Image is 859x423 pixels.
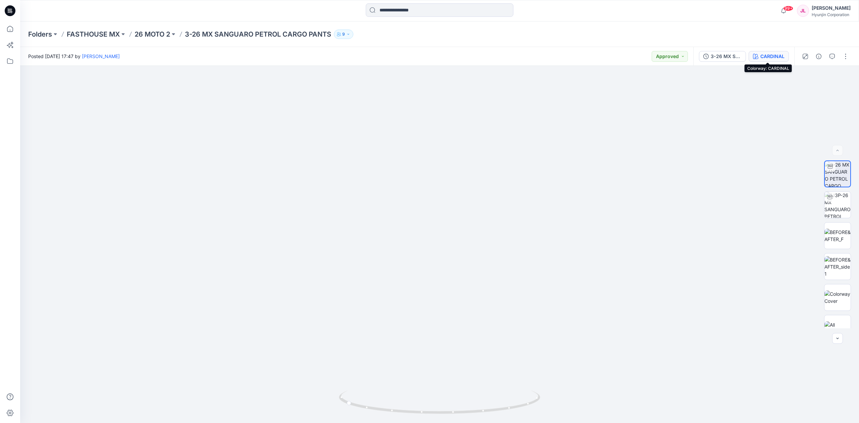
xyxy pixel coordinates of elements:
[824,256,851,277] img: BEFORE&AFTER_side1
[824,290,851,304] img: Colorway Cover
[824,229,851,243] img: BEFORE&AFTER_F
[342,31,345,38] p: 9
[825,161,850,187] img: 3-26 MX SANGUARO PETROL CARGO PANTS
[82,53,120,59] a: [PERSON_NAME]
[28,30,52,39] a: Folders
[812,4,851,12] div: [PERSON_NAME]
[334,30,353,39] button: 9
[28,53,120,60] span: Posted [DATE] 17:47 by
[813,51,824,62] button: Details
[711,53,742,60] div: 3-26 MX SANGUARO PETROL CARGO PANTS
[783,6,793,11] span: 99+
[67,30,120,39] a: FASTHOUSE MX
[797,5,809,17] div: JL
[824,192,851,218] img: 1J3P-26 MX SANGUARO PETROL SET
[812,12,851,17] div: Hyunjin Corporation
[749,51,789,62] button: CARDINAL
[699,51,746,62] button: 3-26 MX SANGUARO PETROL CARGO PANTS
[824,321,851,335] img: All colorways
[185,30,331,39] p: 3-26 MX SANGUARO PETROL CARGO PANTS
[760,53,785,60] div: CARDINAL
[135,30,170,39] a: 26 MOTO 2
